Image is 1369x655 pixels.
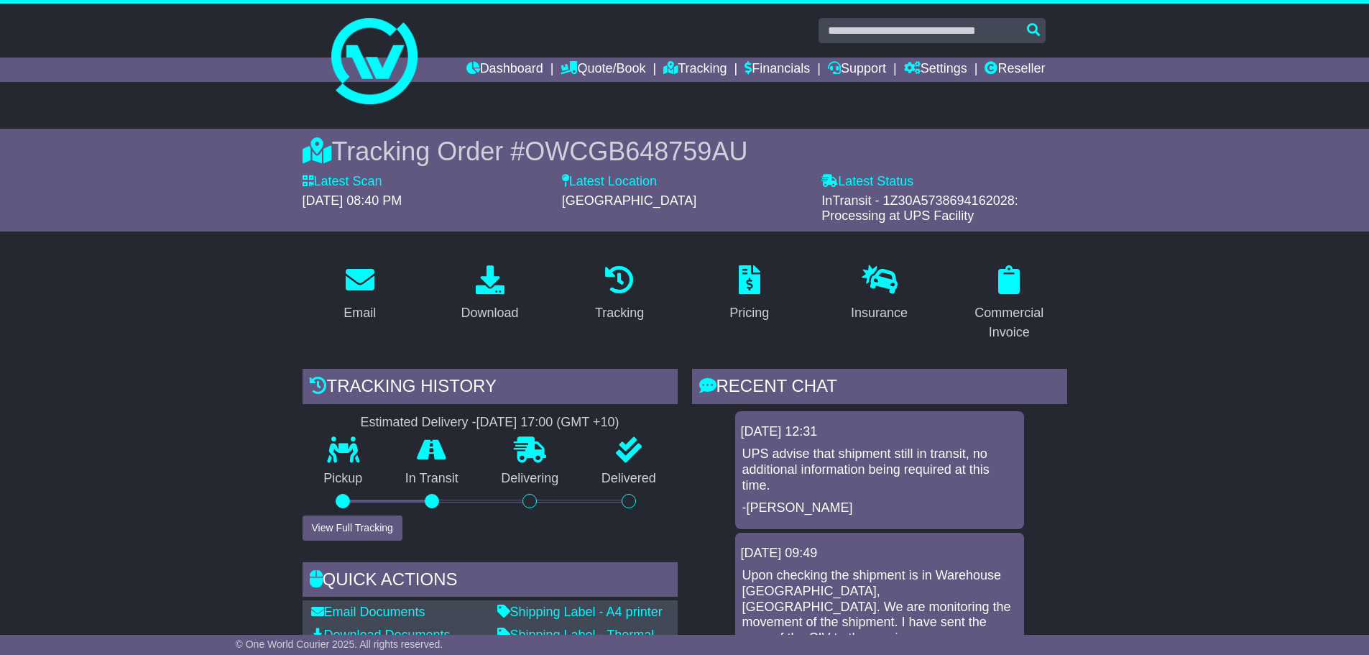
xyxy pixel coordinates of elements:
a: Shipping Label - A4 printer [497,605,663,619]
span: © One World Courier 2025. All rights reserved. [236,638,443,650]
a: Dashboard [466,58,543,82]
a: Pricing [720,260,778,328]
p: Delivering [480,471,581,487]
a: Email [334,260,385,328]
a: Settings [904,58,967,82]
a: Financials [745,58,810,82]
div: Pricing [729,303,769,323]
label: Latest Scan [303,174,382,190]
div: Estimated Delivery - [303,415,678,431]
div: RECENT CHAT [692,369,1067,408]
a: Download [451,260,527,328]
label: Latest Location [562,174,657,190]
div: [DATE] 17:00 (GMT +10) [476,415,619,431]
a: Commercial Invoice [951,260,1067,347]
div: Tracking history [303,369,678,408]
div: [DATE] 09:49 [741,546,1018,562]
a: Email Documents [311,605,425,619]
a: Insurance [842,260,917,328]
p: Delivered [580,471,678,487]
a: Support [828,58,886,82]
p: UPS advise that shipment still in transit, no additional information being required at this time. [742,446,1017,493]
button: View Full Tracking [303,516,402,541]
span: [GEOGRAPHIC_DATA] [562,193,696,208]
div: Email [344,303,376,323]
a: Download Documents [311,628,451,642]
p: Upon checking the shipment is in Warehouse [GEOGRAPHIC_DATA], [GEOGRAPHIC_DATA]. We are monitorin... [742,568,1017,646]
a: Reseller [985,58,1045,82]
div: Tracking Order # [303,136,1067,167]
p: -[PERSON_NAME] [742,500,1017,516]
div: Download [461,303,518,323]
div: Commercial Invoice [961,303,1058,342]
div: Insurance [851,303,908,323]
span: OWCGB648759AU [525,137,747,166]
div: Tracking [595,303,644,323]
div: Quick Actions [303,562,678,601]
a: Tracking [586,260,653,328]
span: InTransit - 1Z30A5738694162028: Processing at UPS Facility [821,193,1018,224]
a: Tracking [663,58,727,82]
label: Latest Status [821,174,913,190]
p: Pickup [303,471,384,487]
div: [DATE] 12:31 [741,424,1018,440]
span: [DATE] 08:40 PM [303,193,402,208]
a: Quote/Book [561,58,645,82]
p: In Transit [384,471,480,487]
